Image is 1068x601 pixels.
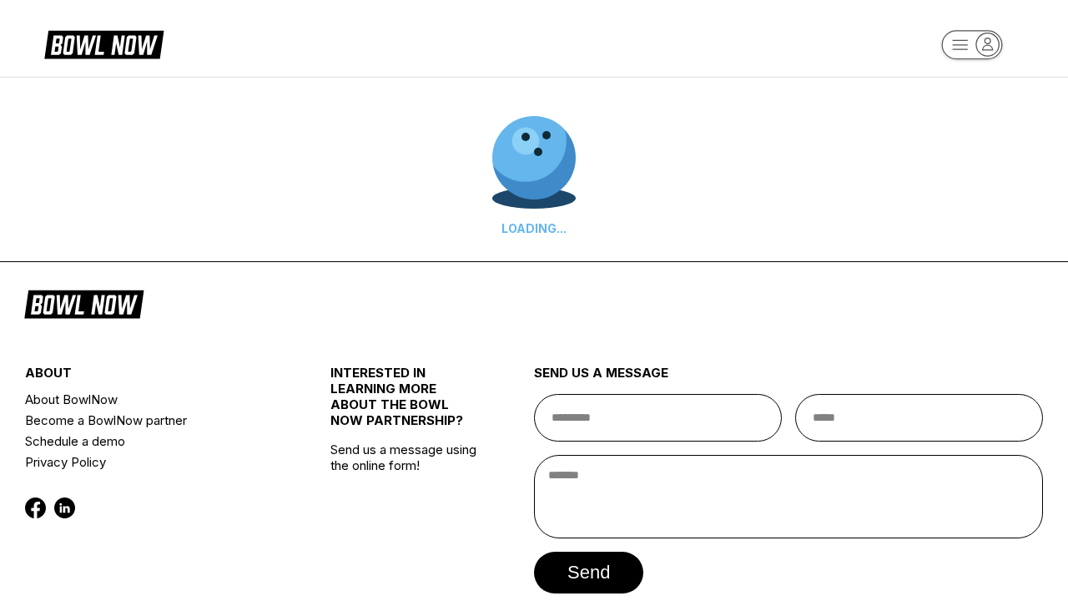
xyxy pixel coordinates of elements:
[534,552,643,593] button: send
[330,365,483,442] div: INTERESTED IN LEARNING MORE ABOUT THE BOWL NOW PARTNERSHIP?
[25,365,280,389] div: about
[25,410,280,431] a: Become a BowlNow partner
[492,221,576,235] div: LOADING...
[25,389,280,410] a: About BowlNow
[25,452,280,472] a: Privacy Policy
[25,431,280,452] a: Schedule a demo
[534,365,1043,394] div: send us a message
